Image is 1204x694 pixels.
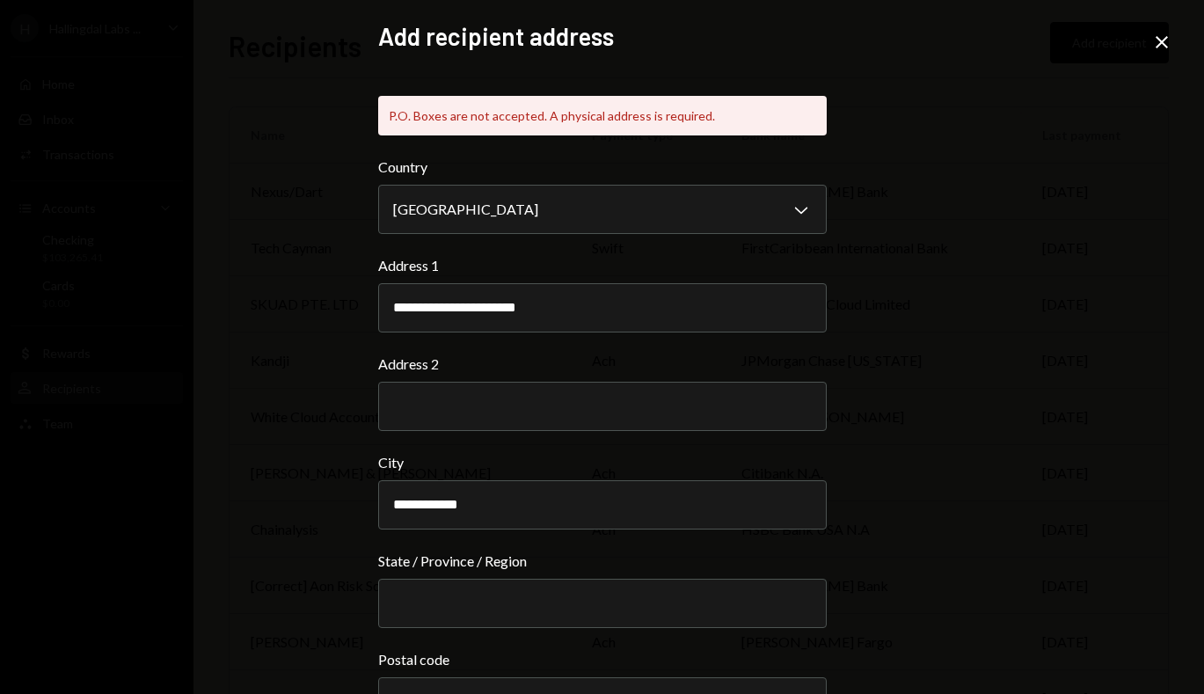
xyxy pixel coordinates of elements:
[378,157,827,178] label: Country
[378,354,827,375] label: Address 2
[378,185,827,234] button: Country
[378,551,827,572] label: State / Province / Region
[378,19,827,54] h2: Add recipient address
[378,452,827,473] label: City
[378,255,827,276] label: Address 1
[378,649,827,670] label: Postal code
[378,96,827,135] div: P.O. Boxes are not accepted. A physical address is required.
